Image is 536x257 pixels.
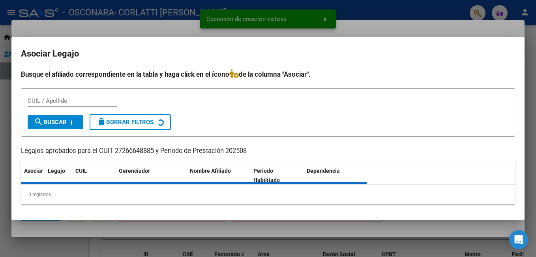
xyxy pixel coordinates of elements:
button: Buscar [28,115,83,129]
span: Gerenciador [119,168,150,174]
mat-icon: search [34,117,43,127]
datatable-header-cell: Nombre Afiliado [187,163,250,189]
h2: Asociar Legajo [21,46,515,61]
div: Open Intercom Messenger [509,230,528,249]
datatable-header-cell: Dependencia [304,163,367,189]
button: Borrar Filtros [90,114,171,130]
div: 0 registros [21,185,515,204]
h4: Busque el afiliado correspondiente en la tabla y haga click en el ícono de la columna "Asociar". [21,69,515,79]
span: Borrar Filtros [97,119,154,126]
datatable-header-cell: Legajo [45,163,72,189]
datatable-header-cell: Periodo Habilitado [250,163,304,189]
span: Asociar [24,168,43,174]
span: Dependencia [307,168,340,174]
datatable-header-cell: Gerenciador [116,163,187,189]
mat-icon: delete [97,117,106,127]
span: Nombre Afiliado [190,168,231,174]
datatable-header-cell: Asociar [21,163,45,189]
span: Periodo Habilitado [253,168,280,183]
span: Legajo [48,168,65,174]
span: Buscar [34,119,67,126]
p: Legajos aprobados para el CUIT 27266648885 y Período de Prestación 202508 [21,146,515,156]
span: CUIL [75,168,87,174]
datatable-header-cell: CUIL [72,163,116,189]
